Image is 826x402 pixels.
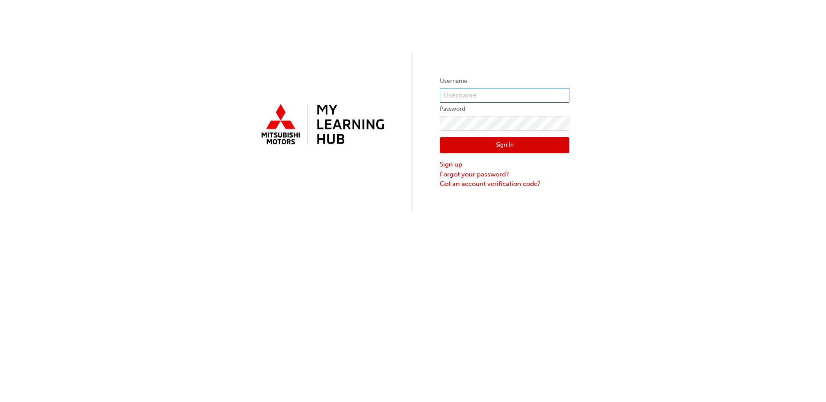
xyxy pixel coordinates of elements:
a: Sign up [440,160,569,170]
a: Forgot your password? [440,170,569,179]
button: Sign In [440,137,569,154]
input: Username [440,88,569,103]
label: Username [440,76,569,86]
a: Got an account verification code? [440,179,569,189]
label: Password [440,104,569,114]
img: mmal [257,100,386,150]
